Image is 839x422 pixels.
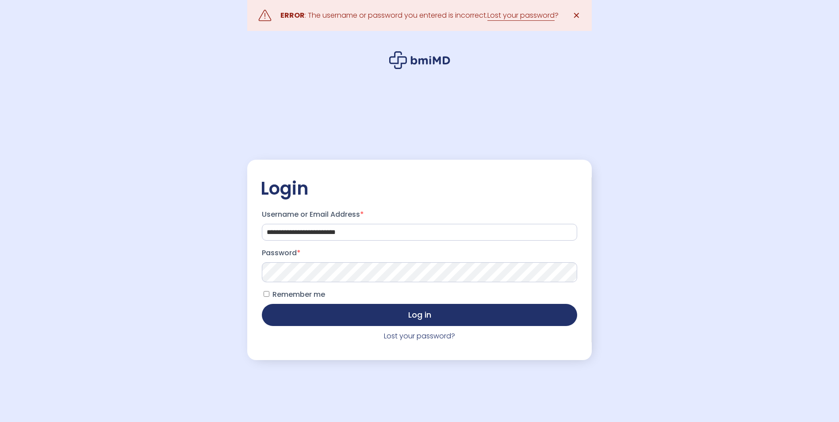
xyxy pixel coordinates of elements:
[384,331,455,341] a: Lost your password?
[262,207,577,222] label: Username or Email Address
[487,10,555,21] a: Lost your password
[264,291,269,297] input: Remember me
[261,177,578,199] h2: Login
[567,7,585,24] a: ✕
[280,10,305,20] strong: ERROR
[573,9,580,22] span: ✕
[280,9,559,22] div: : The username or password you entered is incorrect. ?
[272,289,325,299] span: Remember me
[262,304,577,326] button: Log in
[262,246,577,260] label: Password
